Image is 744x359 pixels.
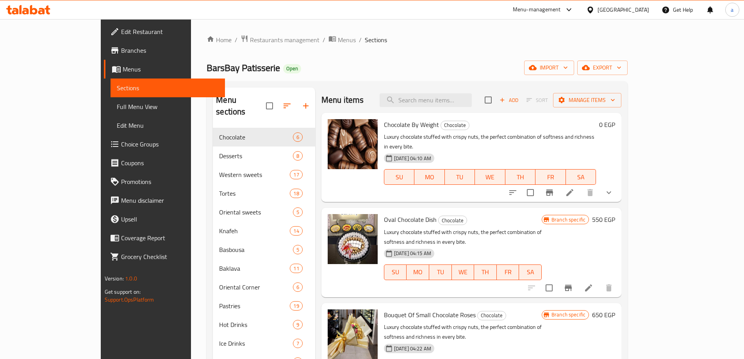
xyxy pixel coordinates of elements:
button: SA [566,169,596,185]
button: Manage items [553,93,621,107]
button: SA [519,264,542,280]
div: Chocolate [477,311,506,320]
div: items [293,339,303,348]
div: Basbousa5 [213,240,315,259]
span: 19 [290,302,302,310]
span: TU [432,266,449,278]
span: Edit Restaurant [121,27,219,36]
a: Support.OpsPlatform [105,295,154,305]
span: Branch specific [548,216,589,223]
a: Edit Menu [111,116,225,135]
a: Menu disclaimer [104,191,225,210]
span: TU [448,171,472,183]
a: Full Menu View [111,97,225,116]
span: Sections [117,83,219,93]
div: Knafeh14 [213,221,315,240]
button: Branch-specific-item [540,183,559,202]
span: 7 [293,340,302,347]
a: Menus [104,60,225,79]
span: [DATE] 04:15 AM [391,250,434,257]
a: Sections [111,79,225,97]
button: sort-choices [503,183,522,202]
button: WE [452,264,475,280]
div: Desserts8 [213,146,315,165]
span: Add item [496,94,521,106]
span: Chocolate [478,311,506,320]
span: Oriental Corner [219,282,293,292]
h6: 650 EGP [592,309,615,320]
span: MO [417,171,442,183]
button: show more [599,183,618,202]
span: [DATE] 04:22 AM [391,345,434,352]
button: import [524,61,574,75]
a: Restaurants management [241,35,319,45]
span: Branches [121,46,219,55]
span: SA [522,266,539,278]
span: Sections [365,35,387,45]
svg: Show Choices [604,188,614,197]
span: 6 [293,134,302,141]
div: Desserts [219,151,293,161]
a: Promotions [104,172,225,191]
li: / [235,35,237,45]
h6: 0 EGP [599,119,615,130]
nav: breadcrumb [207,35,628,45]
span: Coverage Report [121,233,219,243]
span: 11 [290,265,302,272]
span: Chocolate [441,121,469,130]
span: Tortes [219,189,290,198]
a: Upsell [104,210,225,229]
span: TH [508,171,533,183]
span: Hot Drinks [219,320,293,329]
h2: Menu items [321,94,364,106]
a: Branches [104,41,225,60]
span: Menus [338,35,356,45]
button: WE [475,169,505,185]
button: delete [599,279,618,297]
div: Ice Drinks7 [213,334,315,353]
span: FR [539,171,563,183]
button: SU [384,264,407,280]
div: Western sweets [219,170,290,179]
div: items [293,132,303,142]
span: Oriental sweets [219,207,293,217]
div: Chocolate [438,216,467,225]
span: Manage items [559,95,615,105]
span: export [583,63,621,73]
div: Western sweets17 [213,165,315,184]
span: Add [498,96,519,105]
a: Coupons [104,154,225,172]
p: Luxury chocolate stuffed with crispy nuts, the perfect combination of softness and richness in ev... [384,227,542,247]
span: Branch specific [548,311,589,318]
a: Menus [328,35,356,45]
div: Chocolate6 [213,128,315,146]
li: / [359,35,362,45]
div: Basbousa [219,245,293,254]
span: [DATE] 04:10 AM [391,155,434,162]
div: items [293,320,303,329]
span: Chocolate [219,132,293,142]
div: [GEOGRAPHIC_DATA] [598,5,649,14]
button: TU [445,169,475,185]
a: Choice Groups [104,135,225,154]
input: search [380,93,472,107]
div: Tortes18 [213,184,315,203]
span: 6 [293,284,302,291]
span: SU [387,266,404,278]
span: Edit Menu [117,121,219,130]
span: Full Menu View [117,102,219,111]
p: Luxury chocolate stuffed with crispy nuts, the perfect combination of softness and richness in ev... [384,322,542,342]
span: FR [500,266,516,278]
button: TU [429,264,452,280]
div: items [293,282,303,292]
span: 17 [290,171,302,179]
span: Bouquet Of Small Chocolate Roses [384,309,476,321]
div: items [293,207,303,217]
div: items [290,226,302,236]
button: FR [535,169,566,185]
